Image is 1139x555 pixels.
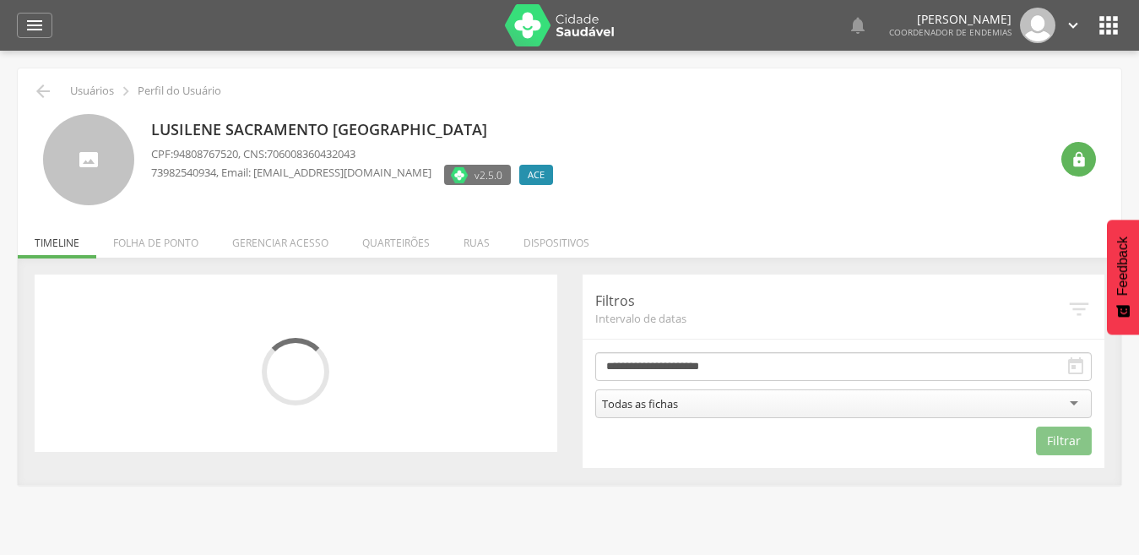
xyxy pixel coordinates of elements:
button: Filtrar [1036,427,1092,455]
p: Usuários [70,84,114,98]
p: , Email: [EMAIL_ADDRESS][DOMAIN_NAME] [151,165,431,181]
i:  [1066,356,1086,377]
a:  [1064,8,1082,43]
p: [PERSON_NAME] [889,14,1012,25]
span: ACE [528,168,545,182]
div: Resetar senha [1061,142,1096,177]
div: Todas as fichas [602,396,678,411]
li: Ruas [447,219,507,258]
i:  [1071,151,1087,168]
li: Gerenciar acesso [215,219,345,258]
i:  [117,82,135,101]
button: Feedback - Mostrar pesquisa [1107,220,1139,335]
i: Voltar [33,81,53,101]
p: Filtros [595,291,1067,311]
i:  [1066,297,1092,322]
span: Coordenador de Endemias [889,26,1012,38]
span: Intervalo de datas [595,311,1067,326]
i:  [24,15,45,35]
span: v2.5.0 [475,166,502,183]
li: Dispositivos [507,219,606,258]
a:  [848,8,868,43]
li: Quarteirões [345,219,447,258]
i:  [1064,16,1082,35]
a:  [17,13,52,38]
span: Feedback [1115,237,1131,296]
label: Versão do aplicativo [444,165,511,185]
p: CPF: , CNS: [151,146,561,162]
p: Lusilene Sacramento [GEOGRAPHIC_DATA] [151,119,561,141]
span: 706008360432043 [267,146,355,161]
li: Folha de ponto [96,219,215,258]
p: Perfil do Usuário [138,84,221,98]
i:  [848,15,868,35]
i:  [1095,12,1122,39]
span: 94808767520 [173,146,238,161]
span: 73982540934 [151,165,216,180]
